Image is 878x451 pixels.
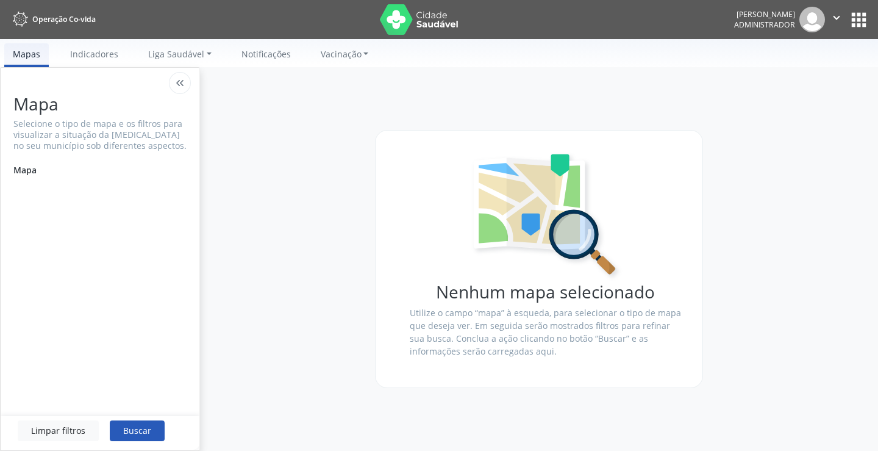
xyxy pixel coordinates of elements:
[321,48,362,60] span: Vacinação
[830,11,843,24] i: 
[148,48,204,60] span: Liga Saudável
[410,282,681,302] h1: Nenhum mapa selecionado
[233,43,299,65] a: Notificações
[9,9,96,29] a: Operação Co-vida
[825,7,848,32] button: 
[4,43,49,67] a: Mapas
[13,160,37,181] label: Mapa
[312,43,377,65] a: Vacinação
[410,306,681,358] p: Utilize o campo “mapa” à esqueda, para selecionar o tipo de mapa que deseja ver. Em seguida serão...
[62,43,127,65] a: Indicadores
[734,9,795,20] div: [PERSON_NAME]
[799,7,825,32] img: img
[468,152,623,283] img: search-map.svg
[32,14,96,24] span: Operação Co-vida
[110,420,165,441] button: Buscar
[18,420,99,441] button: Limpar filtros
[13,118,187,151] p: Selecione o tipo de mapa e os filtros para visualizar a situação da [MEDICAL_DATA] no seu municíp...
[13,94,187,114] h1: Mapa
[734,20,795,30] span: Administrador
[140,43,220,65] a: Liga Saudável
[848,9,869,31] button: apps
